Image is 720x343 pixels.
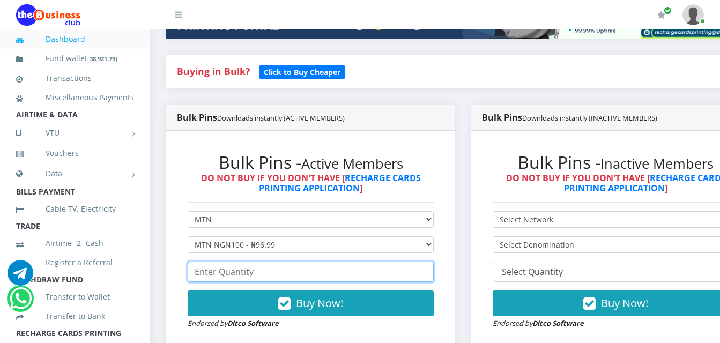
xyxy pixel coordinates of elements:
a: Vouchers [16,141,134,166]
a: Airtime -2- Cash [16,231,134,256]
a: Miscellaneous Payments [16,85,134,110]
small: [ ] [87,55,117,63]
a: Transactions [16,66,134,91]
a: Data [16,160,134,187]
input: Enter Quantity [188,262,434,282]
a: Chat for support [8,268,33,286]
small: Inactive Members [600,154,714,173]
span: Buy Now! [601,296,648,310]
b: Click to Buy Cheaper [264,67,340,77]
button: Buy Now! [188,290,434,316]
strong: Ditco Software [532,318,584,328]
a: Transfer to Wallet [16,285,134,309]
a: Register a Referral [16,250,134,275]
small: Active Members [301,154,403,173]
i: Renew/Upgrade Subscription [657,11,665,19]
a: Dashboard [16,27,134,51]
h2: Bulk Pins - [188,152,434,173]
strong: Bulk Pins [177,111,345,123]
small: Downloads instantly (ACTIVE MEMBERS) [217,113,345,123]
b: 38,921.79 [90,55,115,63]
a: Click to Buy Cheaper [259,65,345,78]
strong: Bulk Pins [482,111,657,123]
a: Transfer to Bank [16,304,134,329]
strong: DO NOT BUY IF YOU DON'T HAVE [ ] [201,172,421,194]
a: RECHARGE CARDS PRINTING APPLICATION [259,172,421,194]
strong: Buying in Bulk? [177,65,250,78]
a: Cable TV, Electricity [16,197,134,221]
a: Chat for support [10,294,32,311]
a: Fund wallet[38,921.79] [16,46,134,71]
a: VTU [16,120,134,146]
strong: Ditco Software [227,318,279,328]
span: Buy Now! [296,296,343,310]
span: Renew/Upgrade Subscription [664,6,672,14]
small: Downloads instantly (INACTIVE MEMBERS) [522,113,657,123]
img: User [682,4,704,25]
img: Logo [16,4,80,26]
small: Endorsed by [188,318,279,328]
small: Endorsed by [493,318,584,328]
